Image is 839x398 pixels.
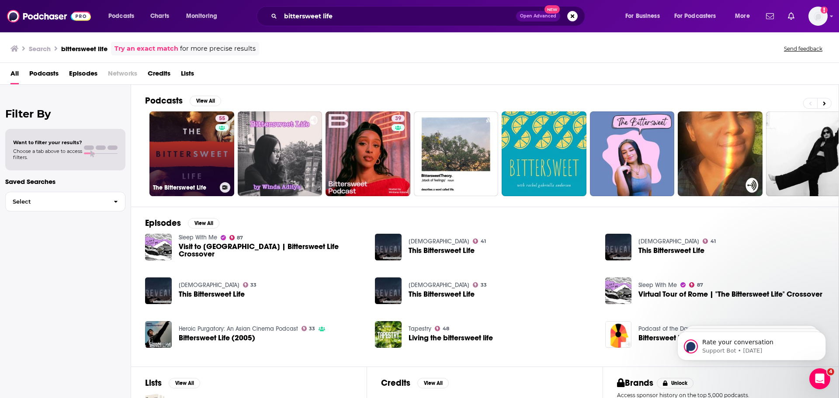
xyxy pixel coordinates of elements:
[544,5,560,14] span: New
[638,334,690,342] span: Bittersweet Life
[69,66,97,84] a: Episodes
[145,95,183,106] h2: Podcasts
[381,377,410,388] h2: Credits
[638,325,691,332] a: Podcast of the Day
[181,66,194,84] span: Lists
[375,277,402,304] img: This Bittersweet Life
[150,10,169,22] span: Charts
[149,111,234,196] a: 55The Bittersweet Life
[605,321,632,348] img: Bittersweet Life
[409,325,431,332] a: Tapestry
[108,10,134,22] span: Podcasts
[808,7,828,26] button: Show profile menu
[219,114,225,123] span: 55
[735,10,750,22] span: More
[520,14,556,18] span: Open Advanced
[61,45,107,53] h3: bittersweet life
[381,377,449,388] a: CreditsView All
[392,115,405,122] a: 39
[481,239,486,243] span: 41
[145,377,200,388] a: ListsView All
[638,247,704,254] a: This Bittersweet Life
[309,327,315,331] span: 33
[145,9,174,23] a: Charts
[808,7,828,26] span: Logged in as dbartlett
[417,378,449,388] button: View All
[281,9,516,23] input: Search podcasts, credits, & more...
[179,243,365,258] a: Visit to Rome | Bittersweet Life Crossover
[179,234,217,241] a: Sleep With Me
[250,283,257,287] span: 33
[190,96,221,106] button: View All
[638,291,822,298] span: Virtual Tour of Rome | "The Bittersweet Life" Crossover
[664,313,839,374] iframe: Intercom notifications message
[13,139,82,145] span: Want to filter your results?
[409,291,475,298] a: This Bittersweet Life
[409,238,469,245] a: Calvary Church
[145,95,221,106] a: PodcastsView All
[409,247,475,254] a: This Bittersweet Life
[395,114,401,123] span: 39
[145,218,181,228] h2: Episodes
[179,325,298,332] a: Heroic Purgatory: An Asian Cinema Podcast
[409,334,493,342] span: Living the bittersweet life
[473,282,487,287] a: 33
[186,10,217,22] span: Monitoring
[179,281,239,289] a: Calvary Church
[179,334,255,342] span: Bittersweet Life (2005)
[13,148,82,160] span: Choose a tab above to access filters.
[7,8,91,24] a: Podchaser - Follow, Share and Rate Podcasts
[29,66,59,84] a: Podcasts
[638,281,677,289] a: Sleep With Me
[809,368,830,389] iframe: Intercom live chat
[102,9,146,23] button: open menu
[180,9,229,23] button: open menu
[605,234,632,260] a: This Bittersweet Life
[10,66,19,84] a: All
[29,45,51,53] h3: Search
[145,277,172,304] img: This Bittersweet Life
[657,378,694,388] button: Unlock
[638,238,699,245] a: Calvary Church
[711,239,716,243] span: 41
[188,218,219,228] button: View All
[625,10,660,22] span: For Business
[784,9,798,24] a: Show notifications dropdown
[443,327,449,331] span: 48
[516,11,560,21] button: Open AdvancedNew
[481,283,487,287] span: 33
[145,377,162,388] h2: Lists
[5,177,125,186] p: Saved Searches
[326,111,410,196] a: 39
[145,321,172,348] img: Bittersweet Life (2005)
[375,321,402,348] img: Living the bittersweet life
[215,115,229,122] a: 55
[763,9,777,24] a: Show notifications dropdown
[265,6,593,26] div: Search podcasts, credits, & more...
[148,66,170,84] span: Credits
[302,326,315,331] a: 33
[6,199,107,204] span: Select
[729,9,761,23] button: open menu
[179,243,365,258] span: Visit to [GEOGRAPHIC_DATA] | Bittersweet Life Crossover
[473,239,486,244] a: 41
[237,236,243,240] span: 87
[145,234,172,260] img: Visit to Rome | Bittersweet Life Crossover
[169,378,200,388] button: View All
[619,9,671,23] button: open menu
[375,234,402,260] img: This Bittersweet Life
[605,277,632,304] a: Virtual Tour of Rome | "The Bittersweet Life" Crossover
[179,291,245,298] a: This Bittersweet Life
